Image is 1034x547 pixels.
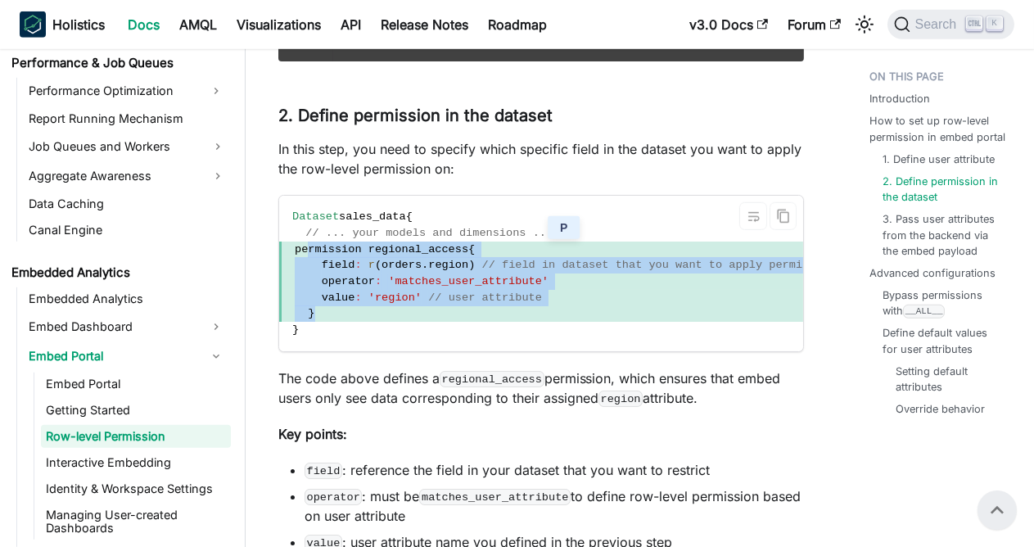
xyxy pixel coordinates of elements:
a: Embed Portal [41,373,231,396]
a: Bypass permissions with__ALL__ [883,287,1001,319]
a: Aggregate Awareness [24,163,231,189]
p: The code above defines a permission, which ensures that embed users only see data corresponding t... [278,368,804,408]
li: : must be to define row-level permission based on user attribute [305,486,804,526]
a: Embed Dashboard [24,314,201,340]
a: Docs [118,11,169,38]
strong: Key points: [278,426,347,442]
code: regional_access [440,371,544,387]
a: Forum [778,11,851,38]
button: Search (Ctrl+K) [887,10,1014,39]
a: Define default values for user attributes [883,325,1001,356]
span: sales_data [339,210,406,223]
span: r [368,259,375,271]
span: ( [375,259,382,271]
a: AMQL [169,11,227,38]
a: Embedded Analytics [7,261,231,284]
a: Release Notes [371,11,478,38]
kbd: K [987,16,1003,31]
a: Override behavior [896,401,985,417]
span: : [354,292,361,304]
code: region [598,391,643,407]
a: 3. Pass user attributes from the backend via the embed payload [883,211,1001,259]
span: Dataset [292,210,339,223]
a: Canal Engine [24,219,231,242]
code: field [305,463,342,479]
span: { [406,210,413,223]
a: Roadmap [478,11,557,38]
button: Show Pickvocab options [548,216,580,239]
a: Identity & Workspace Settings [41,477,231,500]
span: // ... your models and dimensions ... [305,227,553,239]
p: In this step, you need to specify which specific field in the dataset you want to apply the row-l... [278,139,804,179]
span: // user attribute [428,292,542,304]
span: value [322,292,355,304]
b: Holistics [52,15,105,34]
a: Data Caching [24,192,231,215]
button: Switch between dark and light mode (currently light mode) [851,11,878,38]
a: Setting default attributes [896,364,995,395]
a: Advanced configurations [869,265,996,281]
a: Performance Optimization [24,78,201,104]
button: Scroll back to top [978,490,1017,530]
span: operator [322,275,375,287]
button: Collapse sidebar category 'Embed Portal' [201,343,231,369]
a: Visualizations [227,11,331,38]
a: Row-level Permission [41,425,231,448]
a: Getting Started [41,399,231,422]
img: Holistics [20,11,46,38]
a: How to set up row-level permission in embed portal [869,113,1008,144]
span: 'region' [368,292,422,304]
a: Managing User-created Dashboards [41,504,231,540]
span: Search [910,17,967,32]
a: 1. Define user attribute [883,151,995,167]
a: Embedded Analytics [24,287,231,310]
code: __ALL__ [903,305,945,319]
span: : [354,259,361,271]
span: orders [382,259,422,271]
a: Performance & Job Queues [7,52,231,75]
button: Expand sidebar category 'Embed Dashboard' [201,314,231,340]
span: } [292,323,299,336]
a: Report Running Mechanism [24,107,231,130]
span: } [308,307,314,319]
li: : reference the field in your dataset that you want to restrict [305,460,804,480]
a: 2. Define permission in the dataset [883,174,1001,205]
span: permission regional_access [295,243,468,255]
span: field [322,259,355,271]
code: matches_user_attribute [419,489,571,505]
button: Expand sidebar category 'Performance Optimization' [201,78,231,104]
a: HolisticsHolistics [20,11,105,38]
button: Copy code to clipboard [770,202,797,230]
span: : [375,275,382,287]
span: region [428,259,468,271]
span: { [468,243,475,255]
a: API [331,11,371,38]
span: . [422,259,428,271]
a: v3.0 Docs [680,11,778,38]
span: 'matches_user_attribute' [388,275,549,287]
a: Job Queues and Workers [24,133,231,160]
h3: 2. Define permission in the dataset [278,106,804,126]
code: operator [305,489,362,505]
span: // field in dataset that you want to apply permission [482,259,836,271]
button: Toggle word wrap [739,202,767,230]
a: Interactive Embedding [41,451,231,474]
span: ) [468,259,475,271]
a: Introduction [869,91,930,106]
a: Embed Portal [24,343,201,369]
